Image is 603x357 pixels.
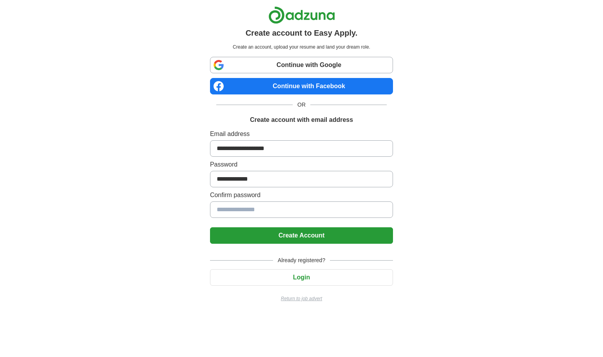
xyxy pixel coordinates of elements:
[210,78,393,94] a: Continue with Facebook
[210,190,393,200] label: Confirm password
[210,57,393,73] a: Continue with Google
[210,269,393,286] button: Login
[293,101,310,109] span: OR
[273,256,330,265] span: Already registered?
[246,27,358,39] h1: Create account to Easy Apply.
[210,295,393,302] a: Return to job advert
[210,129,393,139] label: Email address
[210,160,393,169] label: Password
[210,227,393,244] button: Create Account
[250,115,353,125] h1: Create account with email address
[212,43,391,51] p: Create an account, upload your resume and land your dream role.
[268,6,335,24] img: Adzuna logo
[210,274,393,281] a: Login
